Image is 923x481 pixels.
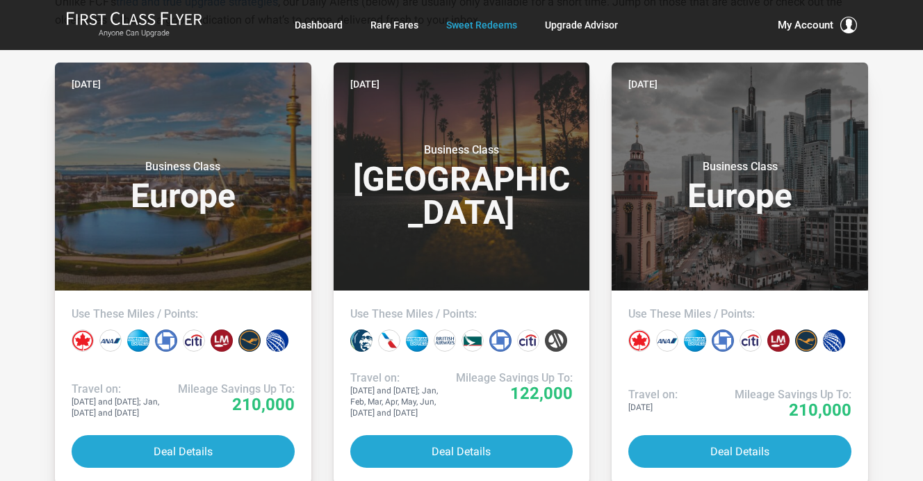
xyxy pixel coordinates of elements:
a: Sweet Redeems [446,13,517,38]
button: My Account [778,17,857,33]
div: United miles [266,329,288,352]
div: British Airways miles [434,329,456,352]
div: Chase points [489,329,512,352]
button: Deal Details [628,435,851,468]
h4: Use These Miles / Points: [628,307,851,321]
div: Air Canada miles [628,329,651,352]
div: Citi points [183,329,205,352]
button: Deal Details [72,435,295,468]
div: Citi points [740,329,762,352]
h3: Europe [72,160,295,213]
div: Air Canada miles [72,329,94,352]
small: Business Class [96,160,270,174]
div: Chase points [712,329,734,352]
h4: Use These Miles / Points: [72,307,295,321]
small: Business Class [653,160,827,174]
small: Anyone Can Upgrade [66,28,202,38]
div: American miles [378,329,400,352]
h4: Use These Miles / Points: [350,307,573,321]
div: LifeMiles [767,329,790,352]
div: Chase points [155,329,177,352]
div: Citi points [517,329,539,352]
div: LifeMiles [211,329,233,352]
div: United miles [823,329,845,352]
time: [DATE] [72,76,101,92]
a: Rare Fares [370,13,418,38]
div: Marriott points [545,329,567,352]
time: [DATE] [350,76,379,92]
img: First Class Flyer [66,11,202,26]
div: Cathay Pacific miles [461,329,484,352]
h3: Europe [628,160,851,213]
button: Deal Details [350,435,573,468]
div: Amex points [127,329,149,352]
div: Amex points [684,329,706,352]
div: Lufthansa miles [795,329,817,352]
a: Dashboard [295,13,343,38]
div: Lufthansa miles [238,329,261,352]
span: My Account [778,17,833,33]
small: Business Class [375,143,548,157]
div: Amex points [406,329,428,352]
a: First Class FlyerAnyone Can Upgrade [66,11,202,39]
h3: [GEOGRAPHIC_DATA] [350,143,573,229]
a: Upgrade Advisor [545,13,618,38]
div: All Nippon miles [99,329,122,352]
div: Alaska miles [350,329,373,352]
div: All Nippon miles [656,329,678,352]
time: [DATE] [628,76,657,92]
